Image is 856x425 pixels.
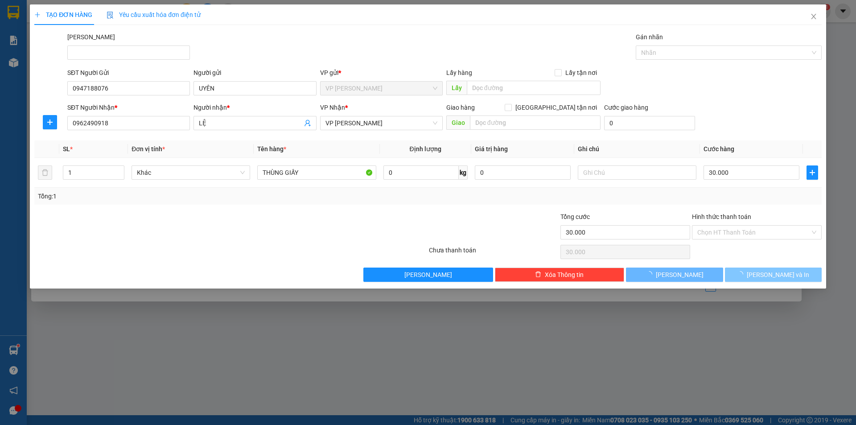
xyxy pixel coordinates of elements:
div: THÀNH ĐẠT NT [85,29,176,40]
span: Lấy hàng [446,69,472,76]
div: 0918737374. [8,40,79,52]
span: kg [459,165,468,180]
span: [PERSON_NAME] [656,270,704,280]
input: Dọc đường [470,116,601,130]
span: [PERSON_NAME] và In [747,270,809,280]
span: close [810,13,817,20]
span: delete [535,271,541,278]
span: Đơn vị tính [132,145,165,153]
div: CTY NGUYÊN VỸ [8,29,79,40]
span: Giá trị hàng [475,145,508,153]
button: deleteXóa Thông tin [495,268,625,282]
input: 0 [475,165,571,180]
span: Khác [137,166,245,179]
span: VP Phạm Ngũ Lão [325,116,437,130]
span: Tên hàng [257,145,286,153]
span: Nhận: [85,8,107,18]
button: [PERSON_NAME] [363,268,493,282]
div: VP gửi [320,68,443,78]
span: Định lượng [410,145,441,153]
span: TẠO ĐƠN HÀNG [34,11,92,18]
label: Gán nhãn [636,33,663,41]
span: loading [646,271,656,277]
label: Hình thức thanh toán [692,213,751,220]
span: VP Nhận [320,104,345,111]
label: Cước giao hàng [604,104,648,111]
span: plus [43,119,57,126]
input: Cước giao hàng [604,116,695,130]
div: VP [GEOGRAPHIC_DATA] [85,8,176,29]
span: Giao hàng [446,104,475,111]
span: CR : [7,58,21,68]
img: icon [107,12,114,19]
span: Lấy [446,81,467,95]
div: SĐT Người Gửi [67,68,190,78]
input: Mã ĐH [67,45,190,60]
div: Người gửi [193,68,316,78]
label: Mã ĐH [67,33,115,41]
div: Người nhận [193,103,316,112]
span: Xóa Thông tin [545,270,584,280]
div: SĐT Người Nhận [67,103,190,112]
span: user-add [304,120,311,127]
div: 160.000 [7,58,80,68]
span: plus [34,12,41,18]
div: VP [PERSON_NAME] [8,8,79,29]
button: [PERSON_NAME] [626,268,723,282]
span: Gửi: [8,8,21,18]
span: Tổng cước [560,213,590,220]
span: VP Phan Thiết [325,82,437,95]
input: Dọc đường [467,81,601,95]
span: loading [737,271,747,277]
input: VD: Bàn, Ghế [257,165,376,180]
button: delete [38,165,52,180]
span: Lấy tận nơi [562,68,601,78]
th: Ghi chú [574,140,700,158]
input: Ghi Chú [578,165,696,180]
button: plus [43,115,57,129]
span: plus [807,169,818,176]
span: Yêu cầu xuất hóa đơn điện tử [107,11,201,18]
span: [PERSON_NAME] [404,270,452,280]
div: 0932884680 [85,40,176,52]
button: plus [807,165,818,180]
span: Giao [446,116,470,130]
span: [GEOGRAPHIC_DATA] tận nơi [512,103,601,112]
button: Close [801,4,826,29]
button: [PERSON_NAME] và In [725,268,822,282]
div: Chưa thanh toán [428,245,560,261]
span: Cước hàng [704,145,734,153]
div: Tổng: 1 [38,191,330,201]
span: SL [63,145,70,153]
